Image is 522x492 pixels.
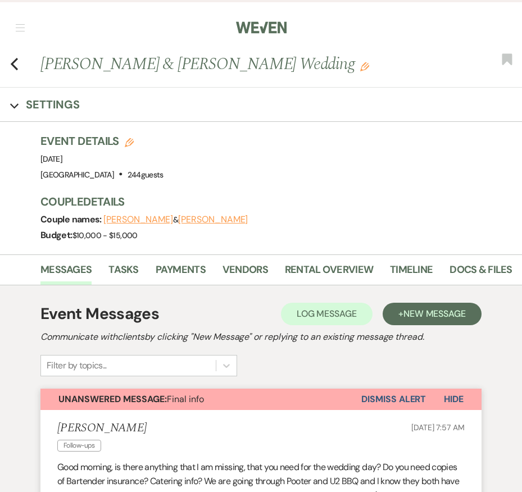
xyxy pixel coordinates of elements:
[47,359,107,372] div: Filter by topics...
[58,393,204,405] span: Final info
[108,262,138,285] a: Tasks
[450,262,512,285] a: Docs & Files
[26,97,80,112] h3: Settings
[40,262,92,285] a: Messages
[223,262,268,285] a: Vendors
[178,215,248,224] button: [PERSON_NAME]
[103,215,173,224] button: [PERSON_NAME]
[72,230,138,240] span: $10,000 - $15,000
[444,393,464,405] span: Hide
[390,262,433,285] a: Timeline
[156,262,206,285] a: Payments
[297,308,357,320] span: Log Message
[40,52,421,76] h1: [PERSON_NAME] & [PERSON_NAME] Wedding
[57,440,101,452] span: Follow-ups
[236,16,287,39] img: Weven Logo
[40,302,159,326] h1: Event Messages
[40,330,482,344] h2: Communicate with clients by clicking "New Message" or replying to an existing message thread.
[57,421,147,435] h5: [PERSON_NAME]
[285,262,373,285] a: Rental Overview
[40,213,103,225] span: Couple names:
[10,97,80,112] button: Settings
[40,133,164,149] h3: Event Details
[40,170,114,180] span: [GEOGRAPHIC_DATA]
[128,170,164,180] span: 244 guests
[103,215,248,225] span: &
[403,308,466,320] span: New Message
[383,303,482,325] button: +New Message
[360,61,369,71] button: Edit
[40,154,62,164] span: [DATE]
[40,229,72,241] span: Budget:
[58,393,167,405] strong: Unanswered Message:
[281,303,373,325] button: Log Message
[411,422,465,432] span: [DATE] 7:57 AM
[40,389,361,410] button: Unanswered Message:Final info
[426,389,482,410] button: Hide
[361,389,426,410] button: Dismiss Alert
[40,194,511,209] h3: Couple Details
